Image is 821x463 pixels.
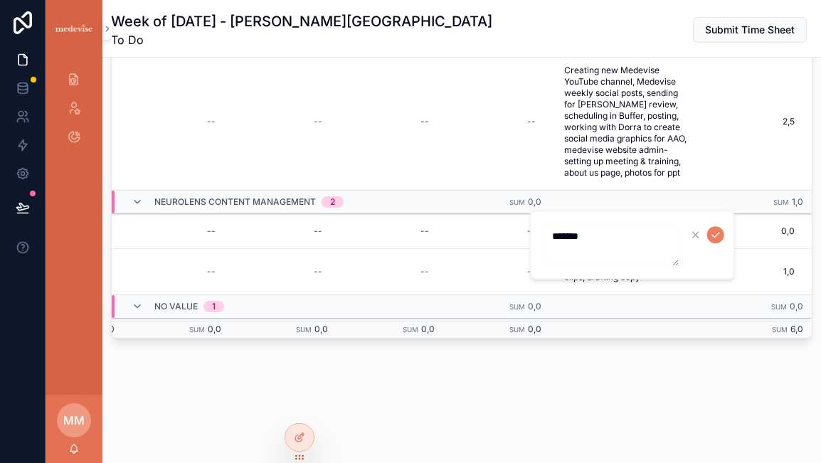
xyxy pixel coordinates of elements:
[705,225,795,237] span: 0,0
[403,326,418,334] small: Sum
[154,196,316,208] span: Neurolens Content Management
[420,116,429,127] div: --
[207,225,216,237] div: --
[420,225,429,237] div: --
[772,326,788,334] small: Sum
[527,266,536,277] div: --
[421,324,435,334] span: 0,0
[528,196,541,207] span: 0,0
[314,225,322,237] div: --
[773,198,789,206] small: Sum
[527,225,536,237] div: --
[46,57,102,168] div: scrollable content
[111,31,492,48] span: To Do
[771,303,787,311] small: Sum
[54,23,94,35] img: App logo
[527,116,536,127] div: --
[509,303,525,311] small: Sum
[296,326,312,334] small: Sum
[314,324,328,334] span: 0,0
[330,196,335,208] div: 2
[705,266,795,277] span: 1,0
[790,324,803,334] span: 6,0
[528,301,541,312] span: 0,0
[189,326,205,334] small: Sum
[420,266,429,277] div: --
[705,116,795,127] span: 2,5
[208,324,221,334] span: 0,0
[212,301,216,312] div: 1
[509,326,525,334] small: Sum
[564,65,691,179] span: Creating new Medevise YouTube channel, Medevise weekly social posts, sending for [PERSON_NAME] re...
[528,324,541,334] span: 0,0
[792,196,803,207] span: 1,0
[207,266,216,277] div: --
[207,116,216,127] div: --
[314,266,322,277] div: --
[705,23,795,37] span: Submit Time Sheet
[154,301,198,312] span: No value
[314,116,322,127] div: --
[63,412,85,429] span: MM
[509,198,525,206] small: Sum
[111,11,492,31] h1: Week of [DATE] - [PERSON_NAME][GEOGRAPHIC_DATA]
[790,301,803,312] span: 0,0
[693,17,807,43] button: Submit Time Sheet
